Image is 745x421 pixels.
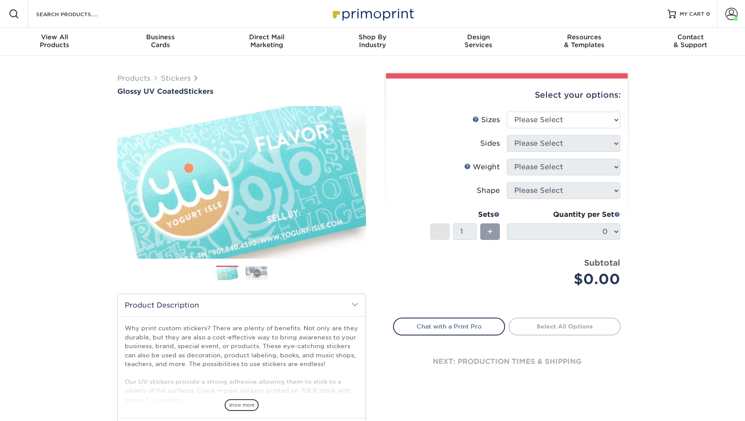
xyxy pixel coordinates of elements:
[108,33,214,49] div: Cards
[2,33,108,49] div: Products
[706,11,710,17] span: 0
[214,33,320,41] span: Direct Mail
[118,294,366,316] h2: Product Description
[637,33,743,41] span: Contact
[507,209,620,220] div: Quantity per Set
[480,138,500,149] div: Sides
[393,318,505,335] a: Chat with a Print Pro
[637,28,743,56] a: Contact& Support
[214,28,320,56] a: Direct MailMarketing
[472,115,500,125] div: Sizes
[117,87,184,96] span: Glossy UV Coated
[320,28,426,56] a: Shop ByIndustry
[320,33,426,41] span: Shop By
[487,225,493,238] span: +
[117,87,366,96] h1: Stickers
[214,33,320,49] div: Marketing
[225,399,259,411] span: show more
[425,28,531,56] a: DesignServices
[117,87,366,96] a: Glossy UV CoatedStickers
[464,162,500,172] div: Weight
[2,28,108,56] a: View AllProducts
[393,79,621,112] div: Select your options:
[637,33,743,49] div: & Support
[393,335,621,388] div: next: production times & shipping
[117,74,150,82] a: Products
[509,318,621,335] a: Select All Options
[425,33,531,49] div: Services
[35,9,120,19] input: SEARCH PRODUCTS.....
[161,74,191,82] a: Stickers
[477,185,500,196] div: Shape
[513,269,620,290] div: $0.00
[108,28,214,56] a: BusinessCards
[531,33,637,41] span: Resources
[117,96,366,268] img: Glossy UV Coated 01
[584,258,620,267] strong: Subtotal
[329,4,416,23] img: Primoprint
[425,33,531,41] span: Design
[108,33,214,41] span: Business
[531,28,637,56] a: Resources& Templates
[680,10,704,18] span: MY CART
[438,225,442,238] span: -
[430,209,500,220] div: Sets
[2,33,108,41] span: View All
[531,33,637,49] div: & Templates
[320,33,426,49] div: Industry
[246,266,267,280] img: Stickers 02
[216,266,238,281] img: Stickers 01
